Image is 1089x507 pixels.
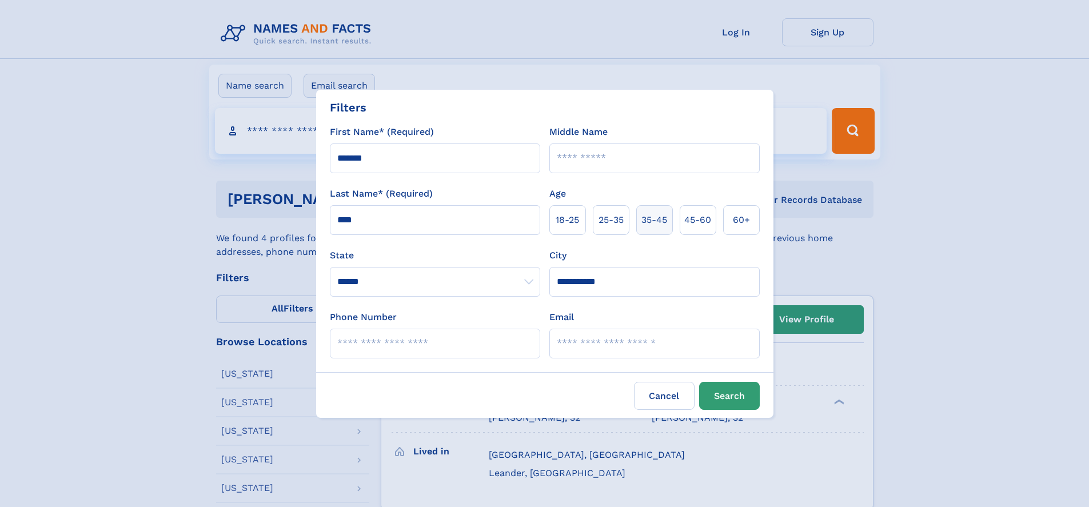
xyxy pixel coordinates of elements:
label: City [549,249,567,262]
div: Filters [330,99,366,116]
span: 60+ [733,213,750,227]
label: Age [549,187,566,201]
label: Email [549,310,574,324]
button: Search [699,382,760,410]
label: First Name* (Required) [330,125,434,139]
span: 18‑25 [556,213,579,227]
span: 35‑45 [641,213,667,227]
label: Last Name* (Required) [330,187,433,201]
label: Middle Name [549,125,608,139]
label: State [330,249,540,262]
span: 45‑60 [684,213,711,227]
label: Cancel [634,382,695,410]
span: 25‑35 [599,213,624,227]
label: Phone Number [330,310,397,324]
